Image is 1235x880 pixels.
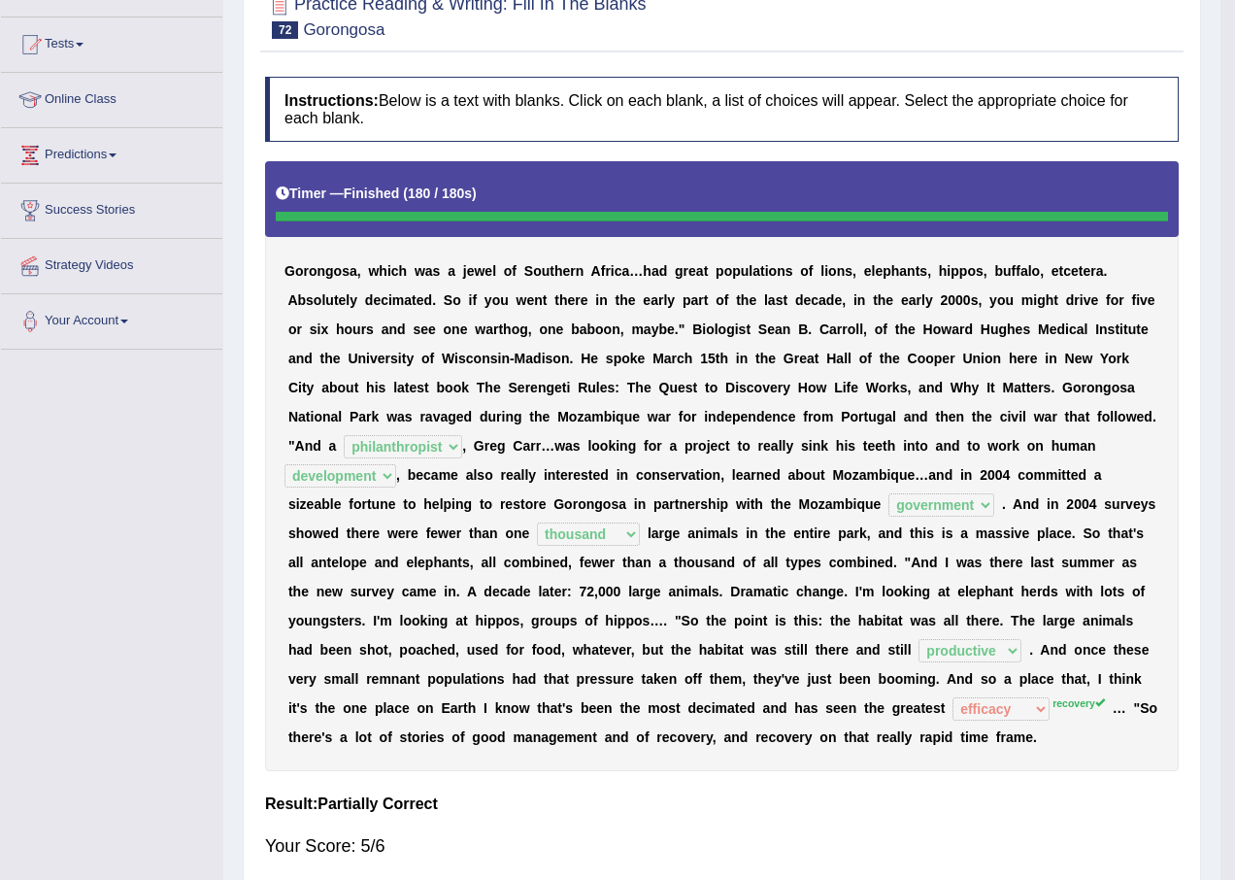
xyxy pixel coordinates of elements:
[463,263,467,279] b: j
[581,292,588,308] b: e
[373,292,381,308] b: e
[907,263,916,279] b: n
[783,322,791,337] b: n
[741,292,750,308] b: h
[542,263,551,279] b: u
[1,17,222,66] a: Tests
[760,263,765,279] b: t
[563,263,571,279] b: e
[346,292,350,308] b: l
[284,263,295,279] b: G
[1084,292,1091,308] b: v
[899,263,907,279] b: a
[288,322,297,337] b: o
[732,263,741,279] b: p
[795,292,804,308] b: d
[684,263,688,279] b: r
[783,292,787,308] b: t
[1080,292,1084,308] b: i
[350,292,357,308] b: y
[749,292,756,308] b: e
[460,322,468,337] b: e
[871,263,875,279] b: l
[1053,292,1058,308] b: t
[451,322,460,337] b: n
[619,292,628,308] b: h
[989,292,997,308] b: y
[519,322,528,337] b: g
[628,292,636,308] b: e
[576,263,584,279] b: n
[317,322,320,337] b: i
[826,292,835,308] b: d
[539,322,548,337] b: o
[388,292,392,308] b: i
[899,322,908,337] b: h
[741,263,750,279] b: u
[631,322,643,337] b: m
[885,292,893,308] b: e
[467,263,475,279] b: e
[863,322,867,337] b: ,
[927,263,931,279] b: ,
[994,263,1003,279] b: b
[452,292,461,308] b: o
[842,322,847,337] b: r
[933,322,942,337] b: o
[829,322,837,337] b: a
[976,263,984,279] b: s
[715,322,718,337] b: l
[848,322,856,337] b: o
[309,263,317,279] b: o
[548,322,556,337] b: n
[909,292,917,308] b: a
[320,322,328,337] b: x
[859,322,863,337] b: l
[342,263,350,279] b: s
[595,292,599,308] b: i
[724,292,729,308] b: f
[845,263,852,279] b: s
[916,263,920,279] b: t
[1020,263,1028,279] b: a
[1005,292,1014,308] b: u
[472,186,477,201] b: )
[303,263,308,279] b: r
[688,263,696,279] b: e
[559,292,568,308] b: h
[808,322,812,337] b: .
[1111,292,1119,308] b: o
[959,322,964,337] b: r
[811,292,818,308] b: c
[599,292,608,308] b: n
[352,322,361,337] b: u
[334,292,339,308] b: t
[658,322,667,337] b: b
[629,263,643,279] b: …
[1016,263,1020,279] b: f
[878,292,886,308] b: h
[1136,292,1140,308] b: i
[1012,263,1017,279] b: f
[828,263,837,279] b: o
[1033,292,1037,308] b: i
[1,239,222,288] a: Strategy Videos
[567,292,575,308] b: e
[978,292,982,308] b: ,
[284,92,379,109] b: Instructions:
[853,292,857,308] b: i
[803,292,811,308] b: e
[512,263,517,279] b: f
[940,292,948,308] b: 2
[1148,292,1155,308] b: e
[857,292,866,308] b: n
[716,263,724,279] b: p
[908,322,916,337] b: e
[361,322,366,337] b: r
[397,322,406,337] b: d
[1066,292,1075,308] b: d
[472,292,477,308] b: f
[392,292,404,308] b: m
[776,292,784,308] b: s
[1079,263,1084,279] b: t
